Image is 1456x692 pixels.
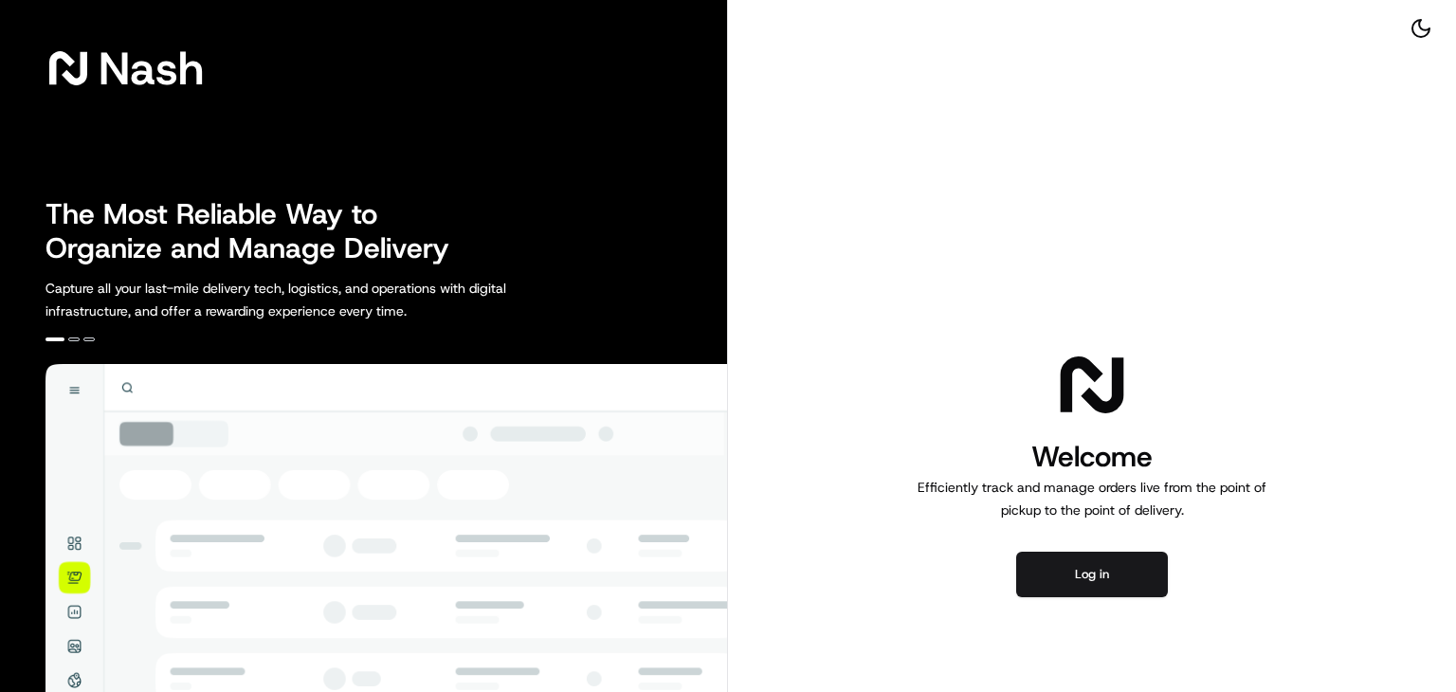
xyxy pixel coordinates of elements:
[99,49,204,87] span: Nash
[910,476,1274,521] p: Efficiently track and manage orders live from the point of pickup to the point of delivery.
[1016,552,1168,597] button: Log in
[45,197,470,265] h2: The Most Reliable Way to Organize and Manage Delivery
[910,438,1274,476] h1: Welcome
[45,277,591,322] p: Capture all your last-mile delivery tech, logistics, and operations with digital infrastructure, ...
